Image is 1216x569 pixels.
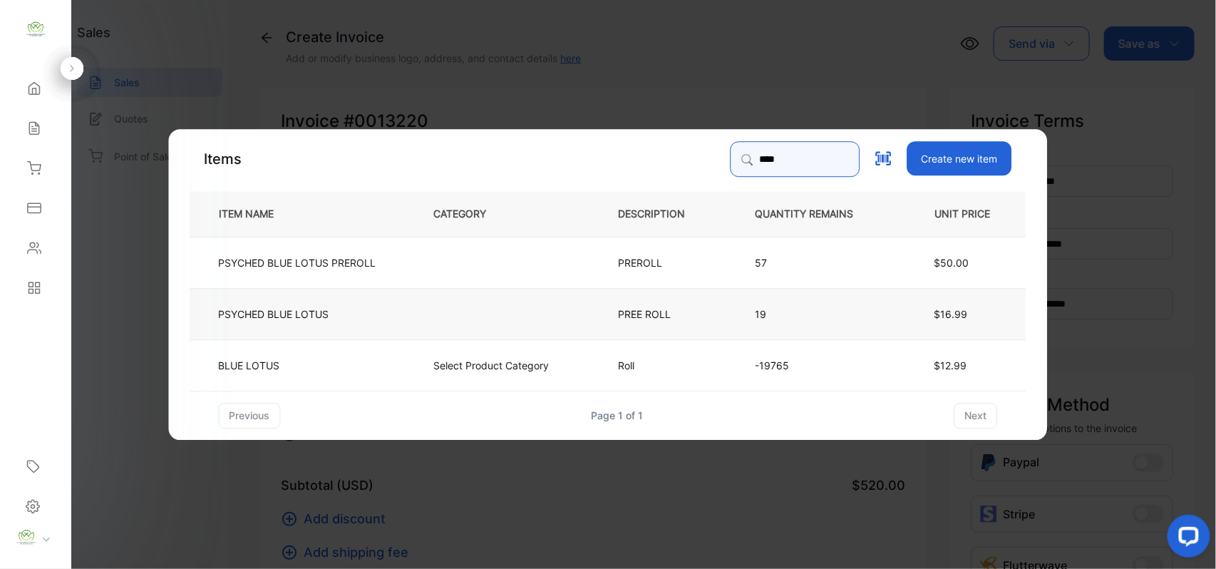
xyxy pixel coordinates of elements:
p: PREROLL [619,255,663,270]
p: 57 [756,255,877,270]
button: next [954,403,998,429]
p: 19 [756,307,877,322]
p: Select Product Category [434,358,550,373]
div: Page 1 of 1 [592,408,644,423]
iframe: LiveChat chat widget [1156,509,1216,569]
img: logo [25,19,46,40]
p: UNIT PRICE [924,207,1003,222]
p: CATEGORY [434,207,510,222]
p: PSYCHED BLUE LOTUS PREROLL [219,255,376,270]
p: ITEM NAME [214,207,297,222]
button: Create new item [907,141,1012,175]
p: -19765 [756,358,877,373]
span: $50.00 [934,257,969,269]
p: PSYCHED BLUE LOTUS [219,307,329,322]
p: Items [205,148,242,170]
p: QUANTITY REMAINS [756,207,877,222]
p: PREE ROLL [619,307,671,322]
p: BLUE LOTUS [219,358,287,373]
button: previous [219,403,281,429]
span: $16.99 [934,308,968,320]
span: $12.99 [934,359,967,371]
p: DESCRIPTION [619,207,709,222]
p: Roll [619,358,656,373]
img: profile [16,527,37,548]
